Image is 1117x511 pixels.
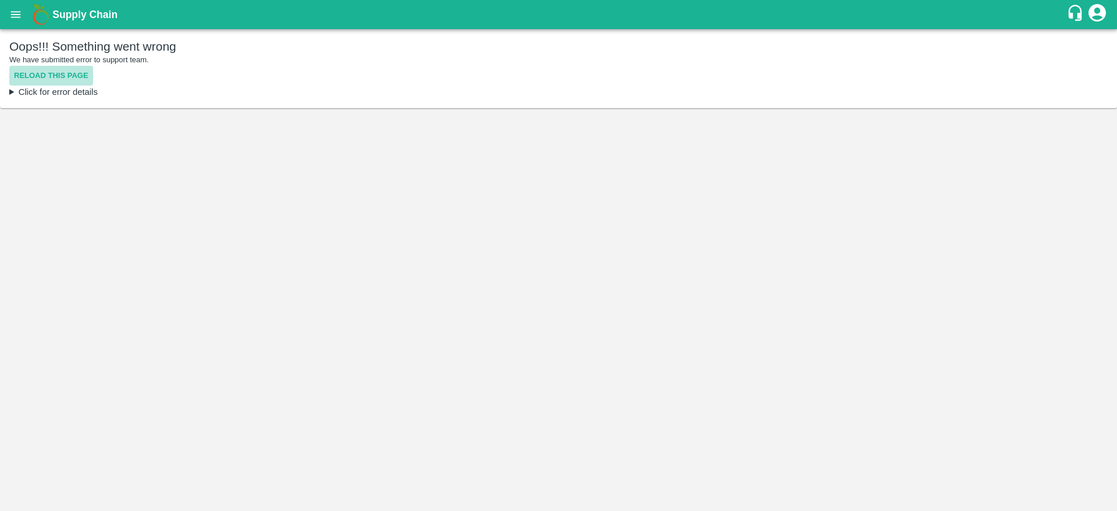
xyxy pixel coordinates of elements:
[52,6,1066,23] a: Supply Chain
[9,86,1108,98] details: lo I (dolor://si.ametco.ad/elitsed/7621.d1e8t9i64u4859l8etdo.ma:778:4664765) al E (admin://ve.qui...
[9,55,1108,66] p: We have submitted error to support team.
[52,9,118,20] b: Supply Chain
[9,86,1108,98] summary: Click for error details
[1066,4,1087,25] div: customer-support
[9,38,1108,55] h5: Oops!!! Something went wrong
[29,3,52,26] img: logo
[9,66,93,86] button: Reload this page
[2,1,29,28] button: open drawer
[1087,2,1108,27] div: account of current user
